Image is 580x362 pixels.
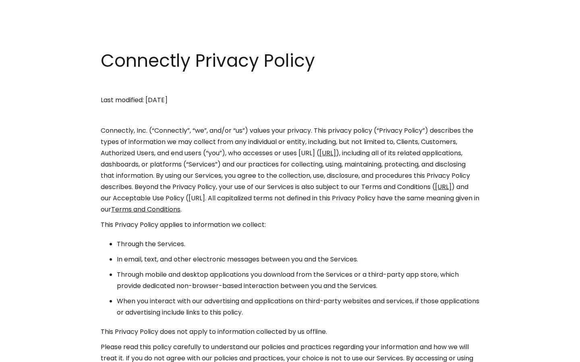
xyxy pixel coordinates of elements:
[101,110,479,121] p: ‍
[8,347,48,359] aside: Language selected: English
[16,348,48,359] ul: Language list
[319,148,336,158] a: [URL]
[101,79,479,90] p: ‍
[435,182,452,191] a: [URL]
[117,296,479,318] li: When you interact with our advertising and applications on third-party websites and services, if ...
[101,125,479,215] p: Connectly, Inc. (“Connectly”, “we”, and/or “us”) values your privacy. This privacy policy (“Priva...
[117,254,479,265] li: In email, text, and other electronic messages between you and the Services.
[101,95,479,106] p: Last modified: [DATE]
[117,269,479,292] li: Through mobile and desktop applications you download from the Services or a third-party app store...
[117,239,479,250] li: Through the Services.
[111,205,180,214] a: Terms and Conditions
[101,326,479,337] p: This Privacy Policy does not apply to information collected by us offline.
[101,219,479,230] p: This Privacy Policy applies to information we collect:
[101,48,479,73] h1: Connectly Privacy Policy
